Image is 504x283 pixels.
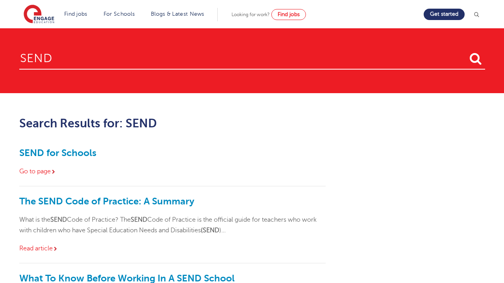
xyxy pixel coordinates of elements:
a: Find jobs [271,9,306,20]
a: For Schools [104,11,135,17]
strong: SEND [131,216,147,223]
a: SEND for Schools [19,147,96,158]
a: Read article [19,245,58,252]
span: Find jobs [278,11,300,17]
strong: (SEND [201,227,219,234]
input: Search for: [19,44,485,70]
a: The SEND Code of Practice: A Summary [19,196,195,207]
h2: Search Results for: SEND [19,117,326,130]
a: Go to page [19,168,56,175]
span: Looking for work? [232,12,270,17]
img: Engage Education [24,5,54,24]
strong: SEND [50,216,67,223]
a: Find jobs [64,11,87,17]
span: What is the Code of Practice? The Code of Practice is the official guide for teachers who work wi... [19,216,317,233]
a: Blogs & Latest News [151,11,204,17]
a: Get started [424,9,465,20]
